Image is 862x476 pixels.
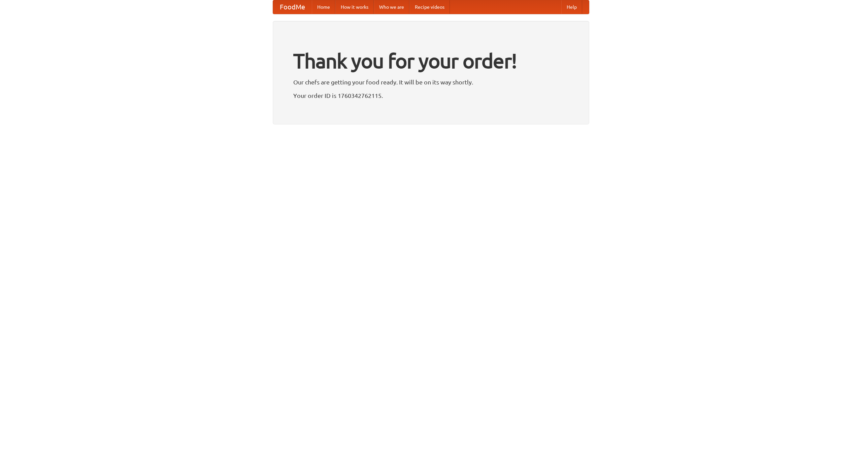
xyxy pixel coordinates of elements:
a: FoodMe [273,0,312,14]
p: Your order ID is 1760342762115. [293,90,569,101]
a: Help [561,0,582,14]
a: How it works [335,0,374,14]
p: Our chefs are getting your food ready. It will be on its way shortly. [293,77,569,87]
a: Recipe videos [409,0,450,14]
a: Who we are [374,0,409,14]
h1: Thank you for your order! [293,45,569,77]
a: Home [312,0,335,14]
